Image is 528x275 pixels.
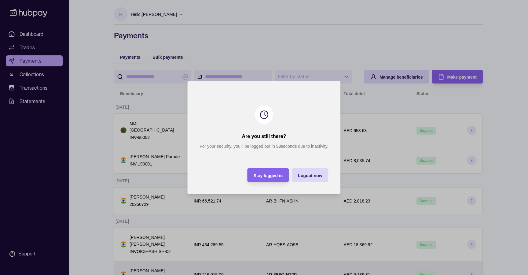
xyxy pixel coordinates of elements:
[248,168,289,182] button: Stay logged in
[254,173,283,178] span: Stay logged in
[298,173,322,178] span: Logout now
[276,144,281,149] strong: 53
[242,133,286,140] h2: Are you still there?
[292,168,328,182] button: Logout now
[200,143,328,150] p: For your security, you’ll be logged out in seconds due to inactivity.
